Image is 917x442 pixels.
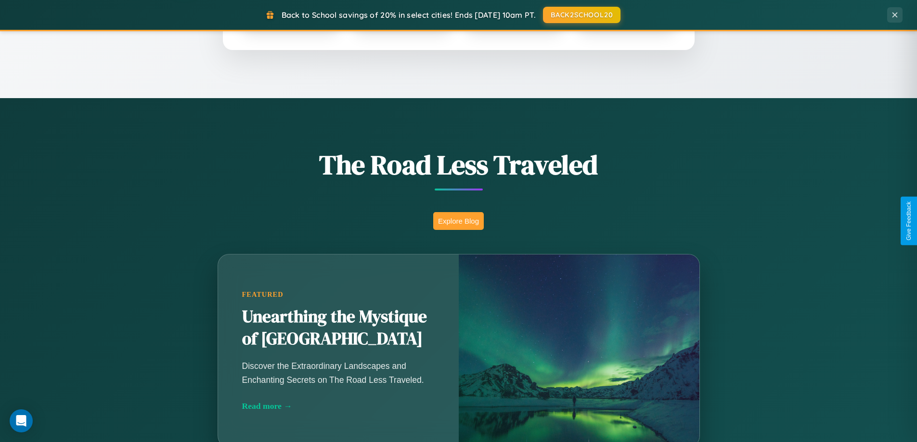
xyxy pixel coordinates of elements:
[543,7,620,23] button: BACK2SCHOOL20
[242,306,435,350] h2: Unearthing the Mystique of [GEOGRAPHIC_DATA]
[242,359,435,386] p: Discover the Extraordinary Landscapes and Enchanting Secrets on The Road Less Traveled.
[282,10,536,20] span: Back to School savings of 20% in select cities! Ends [DATE] 10am PT.
[905,202,912,240] div: Give Feedback
[170,146,748,183] h1: The Road Less Traveled
[242,401,435,411] div: Read more →
[242,290,435,299] div: Featured
[433,212,484,230] button: Explore Blog
[10,409,33,432] div: Open Intercom Messenger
